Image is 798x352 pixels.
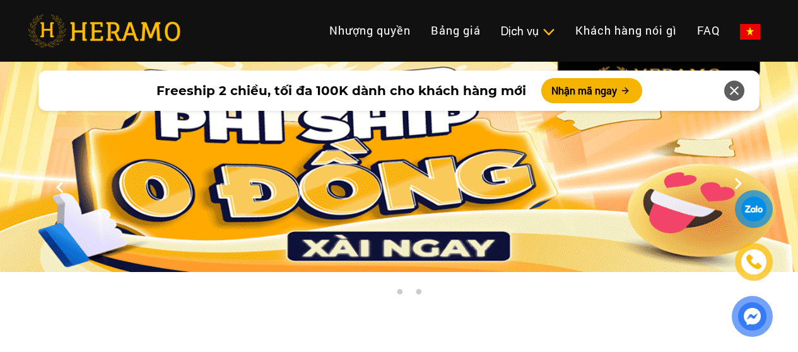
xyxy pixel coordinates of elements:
div: Dịch vụ [501,23,555,40]
a: Bảng giá [421,17,491,44]
button: 3 [412,288,425,301]
a: FAQ [687,17,730,44]
a: phone-icon [737,245,771,279]
span: Freeship 2 chiều, tối đa 100K dành cho khách hàng mới [156,81,526,100]
a: Nhượng quyền [319,17,421,44]
img: heramo-logo.png [28,14,180,47]
button: 2 [393,288,406,301]
img: phone-icon [747,255,761,269]
button: 1 [374,288,387,301]
img: subToggleIcon [542,26,555,38]
a: Khách hàng nói gì [565,17,687,44]
button: Nhận mã ngay [541,78,642,103]
img: vn-flag.png [740,24,760,40]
